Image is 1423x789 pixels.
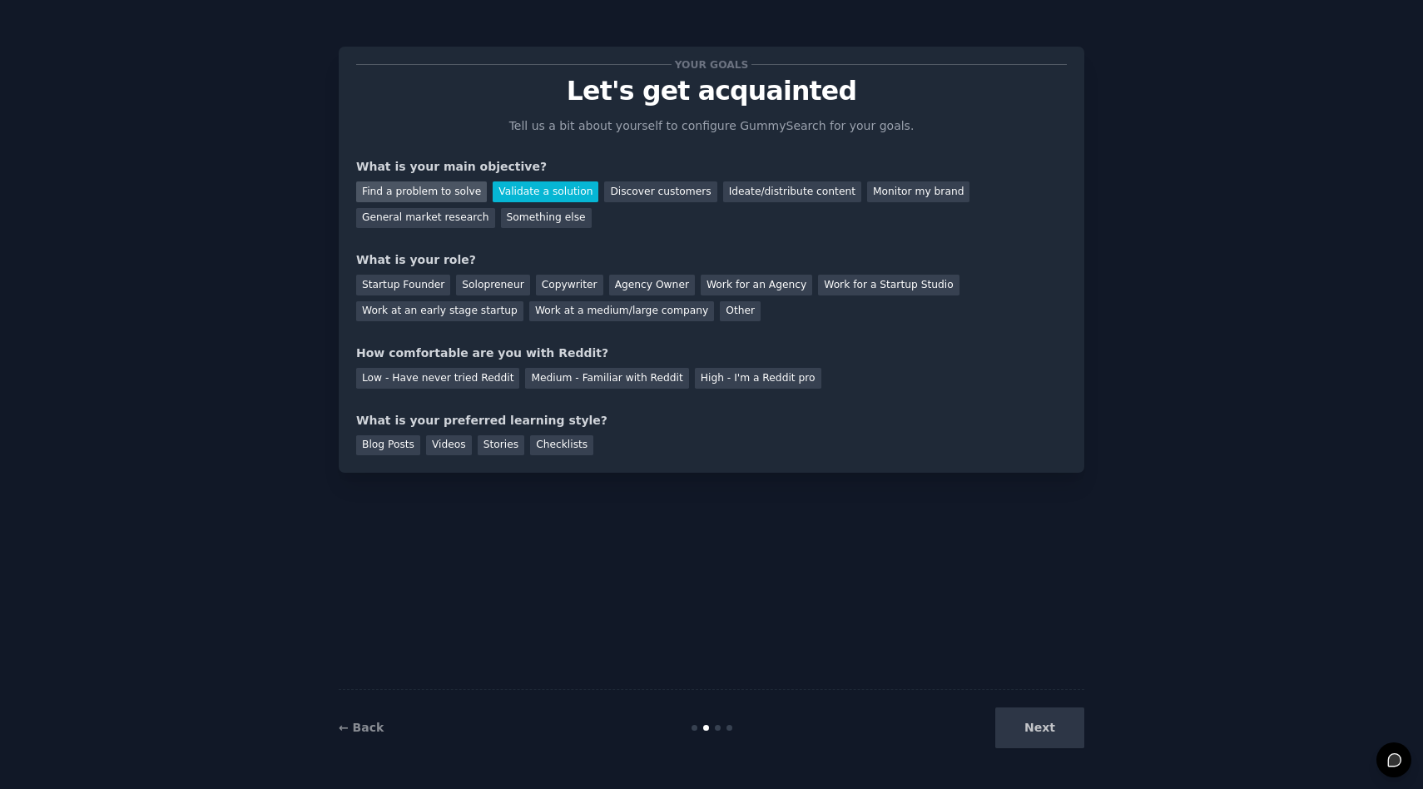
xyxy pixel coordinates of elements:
[356,208,495,229] div: General market research
[536,275,603,295] div: Copywriter
[530,435,593,456] div: Checklists
[356,158,1067,176] div: What is your main objective?
[356,251,1067,269] div: What is your role?
[867,181,969,202] div: Monitor my brand
[478,435,524,456] div: Stories
[501,208,592,229] div: Something else
[356,412,1067,429] div: What is your preferred learning style?
[356,77,1067,106] p: Let's get acquainted
[529,301,714,322] div: Work at a medium/large company
[339,721,384,734] a: ← Back
[604,181,716,202] div: Discover customers
[609,275,695,295] div: Agency Owner
[525,368,688,389] div: Medium - Familiar with Reddit
[356,435,420,456] div: Blog Posts
[502,117,921,135] p: Tell us a bit about yourself to configure GummySearch for your goals.
[356,345,1067,362] div: How comfortable are you with Reddit?
[695,368,821,389] div: High - I'm a Reddit pro
[356,301,523,322] div: Work at an early stage startup
[818,275,959,295] div: Work for a Startup Studio
[672,56,751,73] span: Your goals
[356,368,519,389] div: Low - Have never tried Reddit
[426,435,472,456] div: Videos
[456,275,529,295] div: Solopreneur
[701,275,812,295] div: Work for an Agency
[493,181,598,202] div: Validate a solution
[356,181,487,202] div: Find a problem to solve
[723,181,861,202] div: Ideate/distribute content
[356,275,450,295] div: Startup Founder
[720,301,761,322] div: Other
